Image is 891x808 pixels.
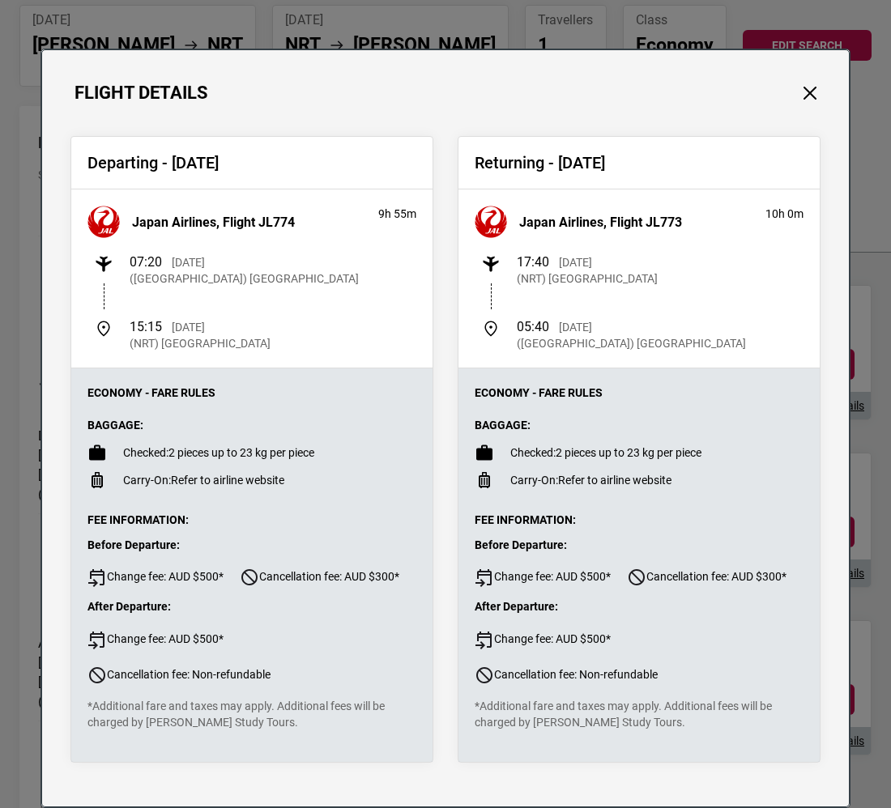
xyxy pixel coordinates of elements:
span: Checked: [123,446,168,459]
span: 15:15 [130,319,162,334]
span: Carry-On: [510,474,558,487]
p: (NRT) [GEOGRAPHIC_DATA] [130,335,271,351]
button: Close [799,83,821,104]
span: 07:20 [130,254,162,270]
span: Change fee: AUD $500* [475,568,611,587]
p: [DATE] [172,319,205,335]
span: Change fee: AUD $500* [475,630,611,649]
strong: After Departure: [475,600,558,613]
h2: Departing - [DATE] [87,153,416,172]
p: Refer to airline website [123,472,284,488]
p: ([GEOGRAPHIC_DATA]) [GEOGRAPHIC_DATA] [130,270,359,287]
p: ([GEOGRAPHIC_DATA]) [GEOGRAPHIC_DATA] [517,335,746,351]
strong: Before Departure: [87,538,180,551]
h2: Returning - [DATE] [475,153,804,172]
strong: Baggage: [87,419,143,432]
p: 2 pieces up to 23 kg per piece [123,444,314,461]
span: Checked: [510,446,556,459]
img: Japan Airlines [87,206,120,238]
span: 05:40 [517,319,549,334]
span: 17:40 [517,254,549,270]
span: Change fee: AUD $500* [87,568,224,587]
img: Japan Airlines [475,206,507,238]
p: Economy - Fare Rules [87,385,416,401]
strong: Baggage: [475,419,531,432]
p: Economy - Fare Rules [475,385,804,401]
p: *Additional fare and taxes may apply. Additional fees will be charged by [PERSON_NAME] Study Tours. [475,698,804,730]
p: *Additional fare and taxes may apply. Additional fees will be charged by [PERSON_NAME] Study Tours. [87,698,416,730]
p: [DATE] [172,254,205,270]
span: Cancellation fee: Non-refundable [475,666,658,685]
span: Cancellation fee: AUD $300* [627,568,787,587]
span: Carry-On: [123,474,171,487]
strong: After Departure: [87,600,171,613]
p: [DATE] [559,319,592,335]
p: Refer to airline website [510,472,671,488]
span: Change fee: AUD $500* [87,630,224,649]
strong: Fee Information: [475,513,576,526]
p: 2 pieces up to 23 kg per piece [510,444,701,461]
strong: Before Departure: [475,538,567,551]
span: Cancellation fee: Non-refundable [87,666,271,685]
strong: Fee Information: [87,513,189,526]
p: [DATE] [559,254,592,270]
p: (NRT) [GEOGRAPHIC_DATA] [517,270,658,287]
h3: Japan Airlines, Flight JL774 [132,215,295,230]
p: 10h 0m [765,206,804,222]
h3: Japan Airlines, Flight JL773 [519,215,682,230]
h1: Flight Details [75,83,208,104]
p: 9h 55m [378,206,416,222]
span: Cancellation fee: AUD $300* [240,568,399,587]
